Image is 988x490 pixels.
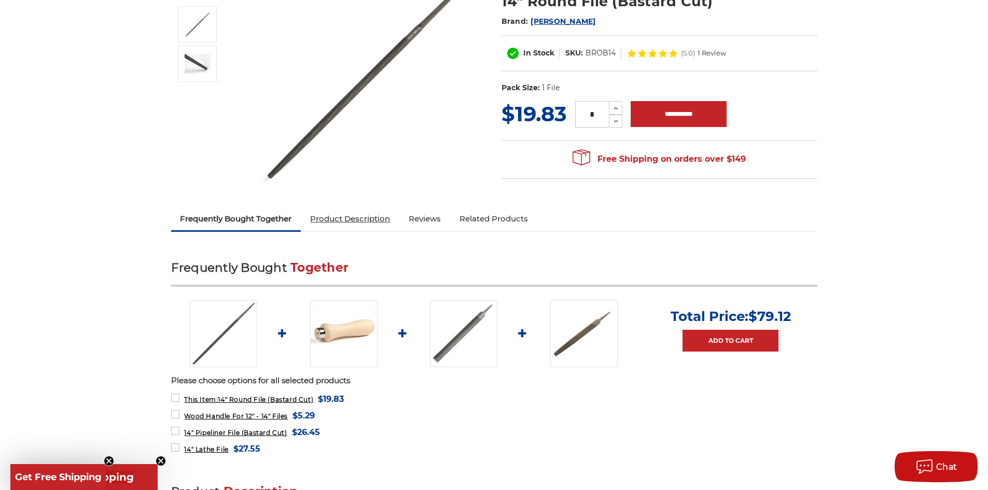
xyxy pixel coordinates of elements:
[450,207,537,230] a: Related Products
[292,425,320,439] span: $26.45
[104,456,114,466] button: Close teaser
[531,17,595,26] a: [PERSON_NAME]
[565,48,583,59] dt: SKU:
[185,54,211,74] img: 14 Inch Round File Bastard Cut, Double Cut, Tip
[895,451,978,482] button: Chat
[502,82,540,93] dt: Pack Size:
[184,396,313,403] span: 14" Round File (Bastard Cut)
[399,207,450,230] a: Reviews
[10,464,158,490] div: Get Free ShippingClose teaser
[502,101,567,127] span: $19.83
[293,409,315,423] span: $5.29
[502,17,528,26] span: Brand:
[184,429,287,437] span: 14" Pipeliner File (Bastard Cut)
[301,207,399,230] a: Product Description
[290,260,349,275] span: Together
[936,462,957,472] span: Chat
[185,11,211,37] img: 14 Inch Round File Bastard Cut, Double Cut
[748,308,791,325] span: $79.12
[671,308,791,325] p: Total Price:
[184,445,228,453] span: 14" Lathe File
[171,207,301,230] a: Frequently Bought Together
[683,330,778,352] a: Add to Cart
[542,82,560,93] dd: 1 File
[10,464,106,490] div: Get Free ShippingClose teaser
[523,48,554,58] span: In Stock
[233,442,260,456] span: $27.55
[184,412,288,420] span: Wood Handle For 12" - 14" Files
[573,149,746,170] span: Free Shipping on orders over $149
[15,471,102,483] span: Get Free Shipping
[698,50,726,57] span: 1 Review
[184,396,218,403] strong: This Item:
[171,260,287,275] span: Frequently Bought
[156,456,166,466] button: Close teaser
[190,300,257,367] img: 14 Inch Round File Bastard Cut, Double Cut
[171,375,817,387] p: Please choose options for all selected products
[318,392,344,406] span: $19.83
[681,50,695,57] span: (5.0)
[586,48,616,59] dd: BROB14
